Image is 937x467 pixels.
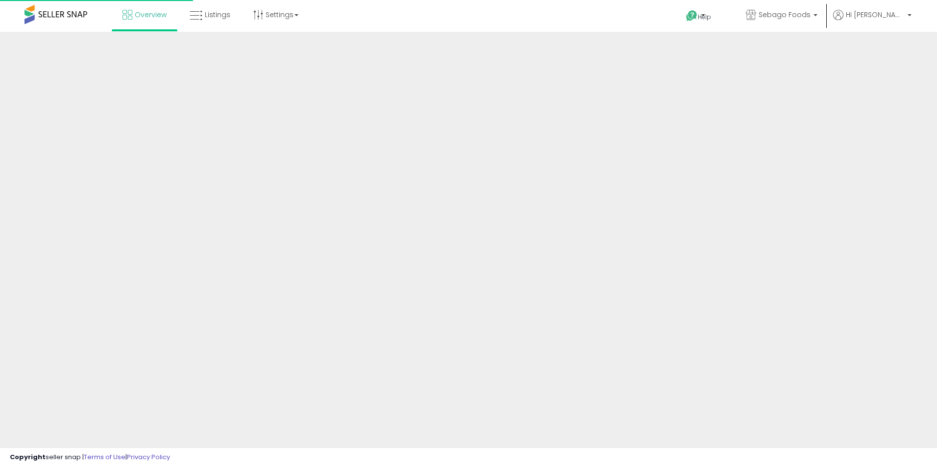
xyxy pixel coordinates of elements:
[759,10,811,20] span: Sebago Foods
[698,13,711,21] span: Help
[678,2,730,32] a: Help
[846,10,905,20] span: Hi [PERSON_NAME]
[205,10,230,20] span: Listings
[135,10,167,20] span: Overview
[833,10,912,32] a: Hi [PERSON_NAME]
[686,10,698,22] i: Get Help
